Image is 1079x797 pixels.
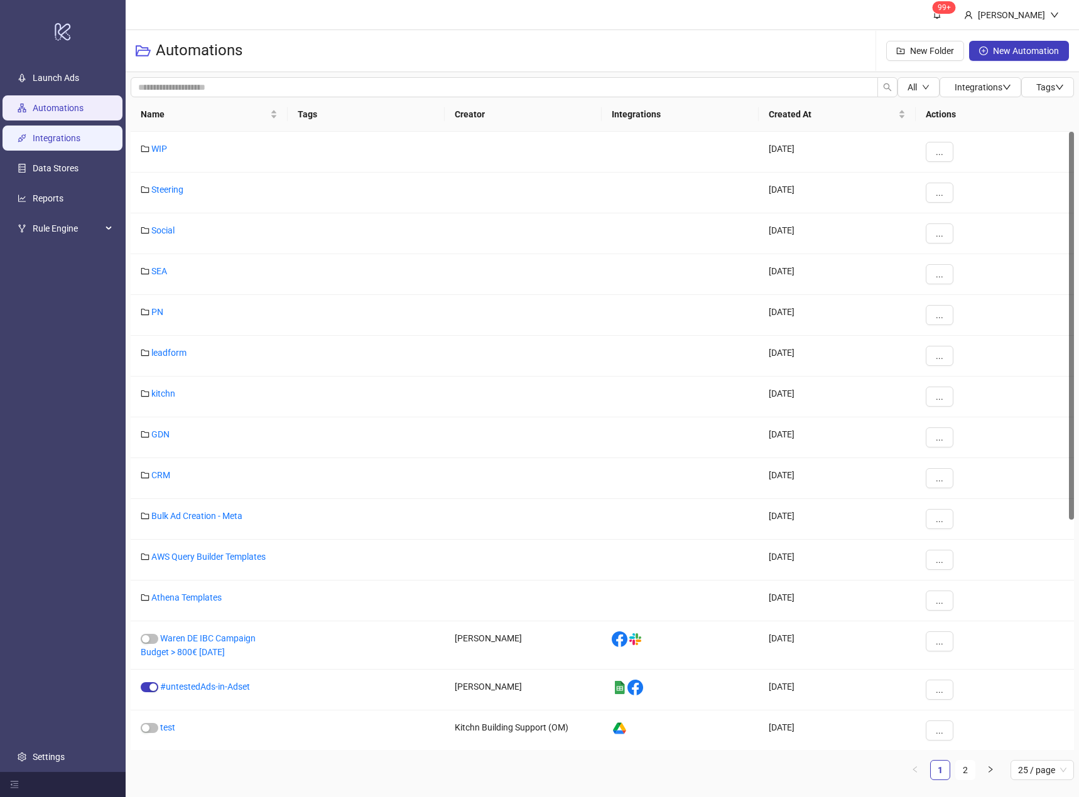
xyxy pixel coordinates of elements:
button: ... [926,142,953,162]
div: [DATE] [759,540,916,580]
div: [DATE] [759,213,916,254]
span: folder [141,226,149,235]
span: New Automation [993,46,1059,56]
a: 1 [931,761,950,779]
h3: Automations [156,41,242,61]
div: [DATE] [759,132,916,173]
span: folder [141,308,149,316]
span: 25 / page [1018,761,1066,779]
span: folder [141,430,149,439]
li: 2 [955,760,975,780]
div: Page Size [1011,760,1074,780]
span: All [908,82,917,92]
span: folder [141,471,149,479]
span: bell [933,10,941,19]
button: ... [926,468,953,488]
sup: 673 [933,1,956,14]
span: plus-circle [979,46,988,55]
span: Rule Engine [33,216,102,241]
span: ... [936,555,943,565]
div: [DATE] [759,254,916,295]
span: Created At [769,107,896,121]
th: Name [131,97,288,132]
a: PN [151,307,163,317]
div: [DATE] [759,580,916,621]
a: #untestedAds-in-Adset [160,682,250,692]
span: folder-add [896,46,905,55]
span: right [987,766,994,773]
th: Integrations [602,97,759,132]
button: New Automation [969,41,1069,61]
a: Waren DE IBC Campaign Budget > 800€ [DATE] [141,633,256,657]
div: [DATE] [759,458,916,499]
div: [DATE] [759,336,916,377]
div: [DATE] [759,173,916,213]
span: Integrations [955,82,1011,92]
button: ... [926,264,953,284]
span: New Folder [910,46,954,56]
div: [DATE] [759,670,916,710]
a: Social [151,225,175,235]
button: ... [926,680,953,700]
div: [DATE] [759,621,916,670]
a: Automations [33,103,84,113]
button: ... [926,591,953,611]
a: Data Stores [33,163,79,173]
span: down [1002,83,1011,92]
span: ... [936,596,943,606]
span: search [883,83,892,92]
a: AWS Query Builder Templates [151,552,266,562]
li: Previous Page [905,760,925,780]
th: Actions [916,97,1074,132]
span: folder [141,389,149,398]
span: Name [141,107,268,121]
button: ... [926,550,953,570]
div: [PERSON_NAME] [973,8,1050,22]
button: ... [926,183,953,203]
a: Bulk Ad Creation - Meta [151,511,242,521]
button: ... [926,346,953,366]
span: folder [141,185,149,194]
span: ... [936,685,943,695]
a: CRM [151,470,170,480]
span: folder [141,348,149,357]
div: [DATE] [759,295,916,336]
span: folder [141,593,149,602]
div: [DATE] [759,377,916,417]
div: [DATE] [759,710,916,751]
a: Athena Templates [151,592,222,602]
span: down [922,83,930,91]
span: ... [936,636,943,646]
li: Next Page [980,760,1000,780]
button: ... [926,509,953,529]
span: ... [936,473,943,483]
a: 2 [956,761,975,779]
button: Alldown [897,77,940,97]
div: Kitchn Building Support (OM) [445,710,602,751]
span: folder [141,511,149,520]
span: ... [936,514,943,524]
a: GDN [151,429,170,439]
button: New Folder [886,41,964,61]
span: folder [141,144,149,153]
span: ... [936,188,943,198]
button: left [905,760,925,780]
a: Settings [33,752,65,762]
a: Reports [33,193,63,203]
span: ... [936,392,943,402]
button: ... [926,305,953,325]
a: SEA [151,266,167,276]
div: [DATE] [759,417,916,458]
button: right [980,760,1000,780]
a: WIP [151,144,167,154]
div: [PERSON_NAME] [445,670,602,710]
span: ... [936,269,943,279]
li: 1 [930,760,950,780]
span: Tags [1036,82,1064,92]
div: [PERSON_NAME] [445,621,602,670]
button: ... [926,223,953,243]
span: ... [936,432,943,442]
button: ... [926,720,953,741]
span: ... [936,725,943,735]
a: kitchn [151,388,175,398]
